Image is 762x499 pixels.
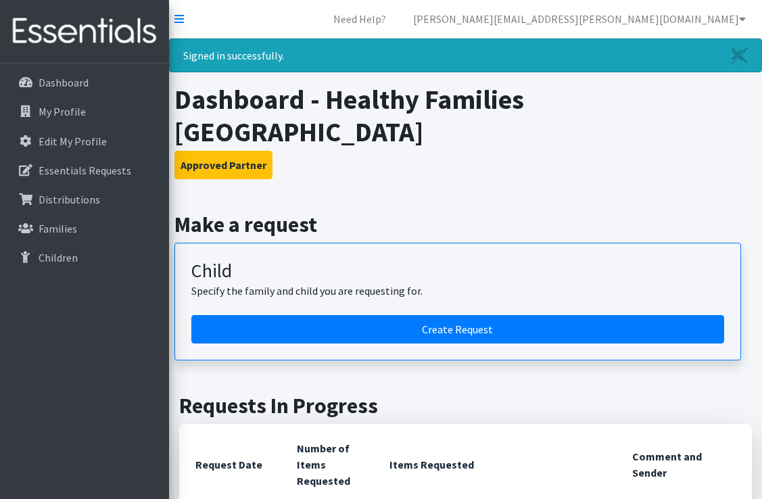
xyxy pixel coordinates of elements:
h2: Make a request [174,212,757,237]
p: My Profile [39,105,86,118]
div: Signed in successfully. [169,39,762,72]
a: Distributions [5,186,164,213]
a: Create a request for a child or family [191,315,724,343]
h2: Requests In Progress [179,393,752,419]
a: Essentials Requests [5,157,164,184]
p: Essentials Requests [39,164,131,177]
a: Families [5,215,164,242]
a: Edit My Profile [5,128,164,155]
a: Need Help? [323,5,397,32]
h3: Child [191,260,724,283]
a: Close [718,39,761,72]
a: Children [5,244,164,271]
a: [PERSON_NAME][EMAIL_ADDRESS][PERSON_NAME][DOMAIN_NAME] [402,5,757,32]
p: Families [39,222,77,235]
img: HumanEssentials [5,9,164,54]
p: Specify the family and child you are requesting for. [191,283,724,299]
a: My Profile [5,98,164,125]
p: Dashboard [39,76,89,89]
p: Edit My Profile [39,135,107,148]
p: Children [39,251,78,264]
button: Approved Partner [174,151,272,179]
a: Dashboard [5,69,164,96]
h1: Dashboard - Healthy Families [GEOGRAPHIC_DATA] [174,83,757,148]
p: Distributions [39,193,100,206]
